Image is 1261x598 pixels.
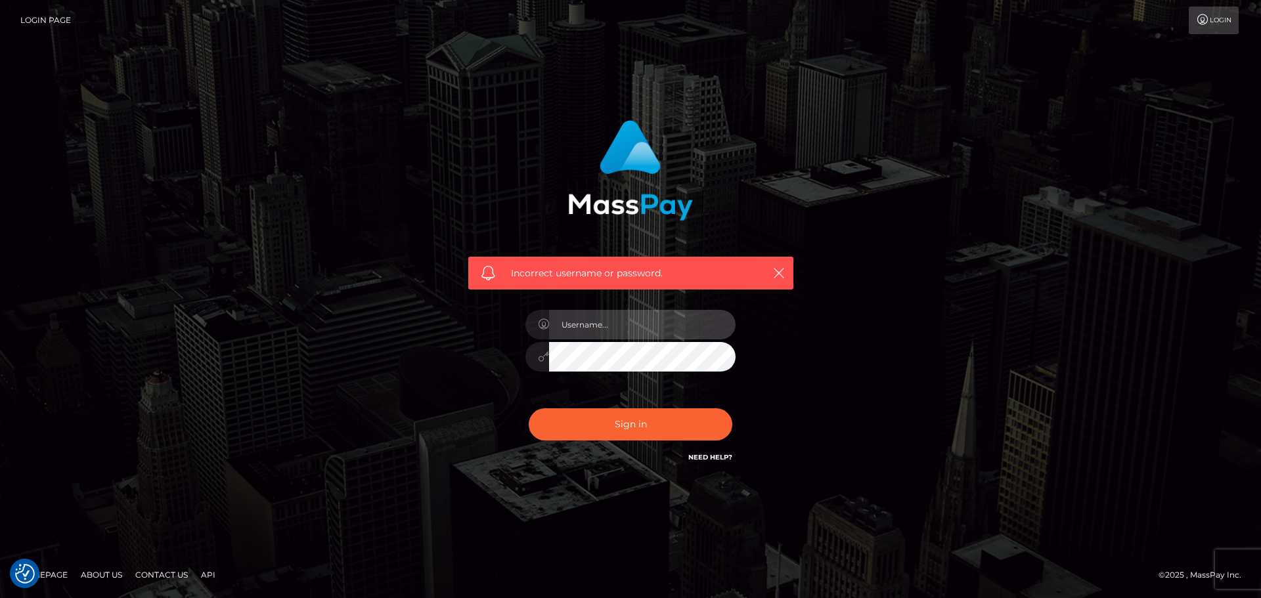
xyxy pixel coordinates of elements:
[568,120,693,221] img: MassPay Login
[549,310,736,339] input: Username...
[511,267,751,280] span: Incorrect username or password.
[20,7,71,34] a: Login Page
[529,408,732,440] button: Sign in
[196,565,221,585] a: API
[1189,7,1239,34] a: Login
[15,564,35,584] button: Consent Preferences
[14,565,73,585] a: Homepage
[688,453,732,461] a: Need Help?
[15,564,35,584] img: Revisit consent button
[76,565,127,585] a: About Us
[1159,568,1251,582] div: © 2025 , MassPay Inc.
[130,565,193,585] a: Contact Us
